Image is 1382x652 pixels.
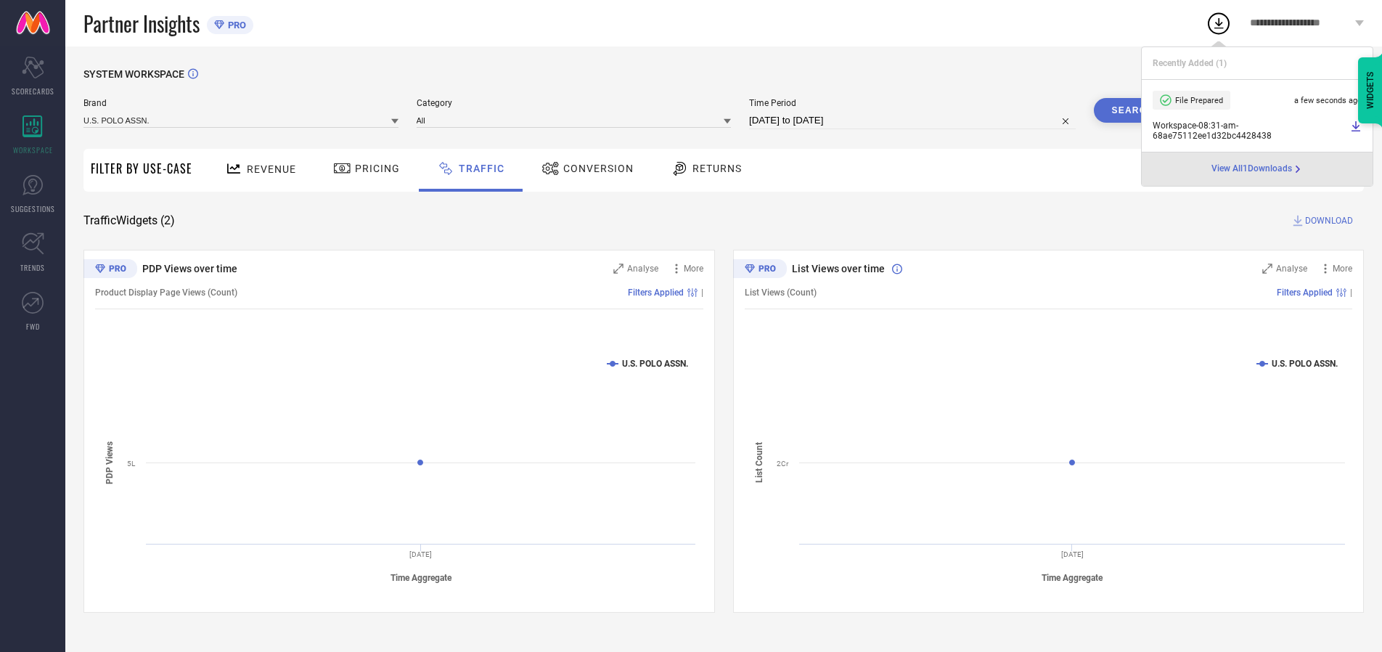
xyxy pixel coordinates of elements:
span: WORKSPACE [13,144,53,155]
span: Workspace - 08:31-am - 68ae75112ee1d32bc4428438 [1153,121,1346,141]
span: TRENDS [20,262,45,273]
text: U.S. POLO ASSN. [1272,359,1338,369]
svg: Zoom [1262,264,1272,274]
div: Open download page [1211,163,1304,175]
span: Recently Added ( 1 ) [1153,58,1227,68]
span: View All 1 Downloads [1211,163,1292,175]
span: Pricing [355,163,400,174]
span: FWD [26,321,40,332]
tspan: List Count [754,442,764,483]
span: SCORECARDS [12,86,54,97]
span: DOWNLOAD [1305,213,1353,228]
span: Revenue [247,163,296,175]
text: [DATE] [409,550,432,558]
span: Category [417,98,732,108]
span: Traffic [459,163,504,174]
span: Filter By Use-Case [91,160,192,177]
span: Filters Applied [628,288,684,298]
span: Partner Insights [83,9,200,38]
span: More [684,264,703,274]
span: Analyse [627,264,658,274]
div: Premium [733,259,787,281]
span: a few seconds ago [1294,96,1362,105]
tspan: Time Aggregate [1042,573,1103,583]
span: PDP Views over time [142,263,237,274]
span: SYSTEM WORKSPACE [83,68,184,80]
span: Returns [692,163,742,174]
text: 2Cr [777,460,789,468]
span: Analyse [1276,264,1307,274]
span: File Prepared [1175,96,1223,105]
span: List Views over time [792,263,885,274]
span: List Views (Count) [745,288,817,298]
a: View All1Downloads [1211,163,1304,175]
span: SUGGESTIONS [11,203,55,214]
a: Download [1350,121,1362,141]
span: | [1350,288,1352,298]
text: U.S. POLO ASSN. [622,359,688,369]
tspan: Time Aggregate [391,573,452,583]
span: Filters Applied [1277,288,1333,298]
text: 5L [127,460,136,468]
span: More [1333,264,1352,274]
span: Product Display Page Views (Count) [95,288,237,298]
span: PRO [224,20,246,30]
tspan: PDP Views [105,441,115,484]
svg: Zoom [613,264,623,274]
text: [DATE] [1060,550,1083,558]
span: | [701,288,703,298]
span: Conversion [563,163,634,174]
input: Select time period [749,112,1076,129]
div: Open download list [1206,10,1232,36]
div: Premium [83,259,137,281]
span: Brand [83,98,398,108]
button: Search [1094,98,1172,123]
span: Time Period [749,98,1076,108]
span: Traffic Widgets ( 2 ) [83,213,175,228]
